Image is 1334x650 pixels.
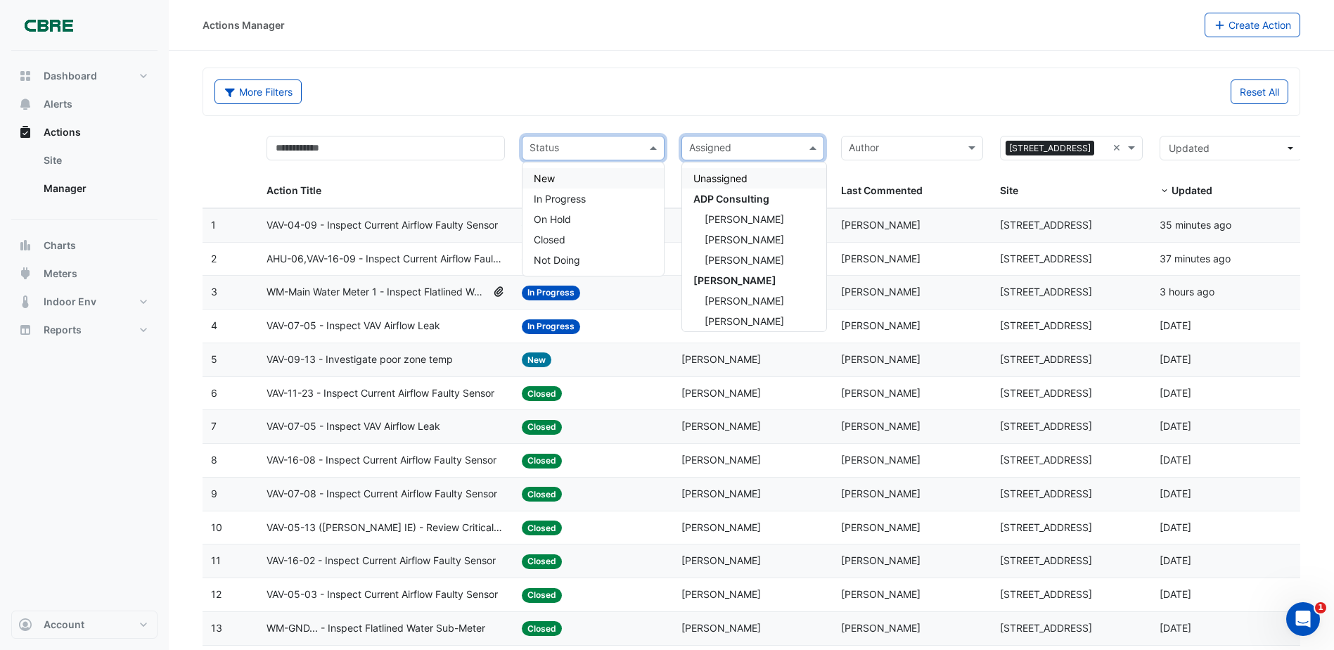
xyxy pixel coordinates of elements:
span: Updated [1172,184,1212,196]
span: ADP Consulting [693,193,769,205]
a: Site [32,146,158,174]
span: 2025-10-07T09:06:21.155 [1160,286,1214,298]
span: 5 [211,353,217,365]
span: [PERSON_NAME] [681,353,761,365]
span: Closed [534,234,565,246]
span: [PERSON_NAME] [705,234,784,246]
span: Clear [1112,140,1124,156]
span: Last Commented [841,184,923,196]
span: [PERSON_NAME] [705,213,784,225]
span: [PERSON_NAME] [841,588,921,600]
span: 2025-09-30T17:16:59.323 [1160,353,1191,365]
span: [STREET_ADDRESS] [1000,353,1092,365]
span: VAV-16-08 - Inspect Current Airflow Faulty Sensor [267,452,496,469]
span: VAV-07-08 - Inspect Current Airflow Faulty Sensor [267,486,497,502]
button: Dashboard [11,62,158,90]
button: More Filters [214,79,302,104]
button: Indoor Env [11,288,158,316]
span: [STREET_ADDRESS] [1000,253,1092,265]
span: 2025-10-07T11:37:25.662 [1160,253,1231,265]
span: 6 [211,387,217,399]
span: VAV-05-13 ([PERSON_NAME] IE) - Review Critical Sensor Outside Range [267,520,505,536]
div: Options List [682,162,826,331]
button: Charts [11,231,158,260]
span: [PERSON_NAME] [841,554,921,566]
span: Closed [522,521,562,535]
span: [PERSON_NAME] [681,521,761,533]
span: Closed [522,554,562,569]
app-icon: Reports [18,323,32,337]
app-icon: Charts [18,238,32,253]
span: 1 [211,219,216,231]
span: Closed [522,386,562,401]
span: In Progress [534,193,586,205]
span: [PERSON_NAME] [705,254,784,266]
iframe: Intercom live chat [1286,602,1320,636]
button: Reports [11,316,158,344]
span: [STREET_ADDRESS] [1000,487,1092,499]
span: 2025-09-29T15:27:11.612 [1160,487,1191,499]
span: [PERSON_NAME] [705,295,784,307]
span: WM-GND... - Inspect Flatlined Water Sub-Meter [267,620,485,637]
span: [PERSON_NAME] [841,420,921,432]
span: 2025-09-29T15:26:33.011 [1160,554,1191,566]
span: Reports [44,323,82,337]
button: Actions [11,118,158,146]
span: [STREET_ADDRESS] [1000,622,1092,634]
span: 2025-09-29T15:26:24.320 [1160,588,1191,600]
span: [PERSON_NAME] [681,454,761,466]
span: [PERSON_NAME] [841,353,921,365]
span: VAV-07-05 - Inspect VAV Airflow Leak [267,419,440,435]
span: [PERSON_NAME] [841,286,921,298]
span: [STREET_ADDRESS] [1000,219,1092,231]
span: On Hold [534,213,571,225]
span: In Progress [522,286,580,300]
span: VAV-04-09 - Inspect Current Airflow Faulty Sensor [267,217,498,234]
span: [STREET_ADDRESS] [1000,454,1092,466]
span: [STREET_ADDRESS] [1000,588,1092,600]
span: [PERSON_NAME] [841,219,921,231]
span: Unassigned [693,172,748,184]
span: In Progress [522,319,580,334]
span: 2025-10-07T11:38:58.551 [1160,219,1231,231]
span: Closed [522,420,562,435]
span: VAV-11-23 - Inspect Current Airflow Faulty Sensor [267,385,494,402]
div: Actions Manager [203,18,285,32]
span: Account [44,618,84,632]
app-icon: Alerts [18,97,32,111]
span: VAV-05-03 - Inspect Current Airflow Faulty Sensor [267,587,498,603]
span: Closed [522,454,562,469]
span: New [534,172,555,184]
span: [STREET_ADDRESS] [1006,141,1094,156]
span: [PERSON_NAME] [681,588,761,600]
span: [PERSON_NAME] [841,454,921,466]
span: 2025-09-29T15:26:46.309 [1160,521,1191,533]
span: [PERSON_NAME] [841,622,921,634]
button: Updated [1160,136,1302,160]
span: [PERSON_NAME] [841,319,921,331]
span: [PERSON_NAME] [841,521,921,533]
a: Manager [32,174,158,203]
span: 2025-09-29T15:26:06.213 [1160,622,1191,634]
span: [PERSON_NAME] [681,387,761,399]
button: Account [11,611,158,639]
span: [STREET_ADDRESS] [1000,387,1092,399]
span: 4 [211,319,217,331]
span: [PERSON_NAME] [681,487,761,499]
button: Create Action [1205,13,1301,37]
span: 3 [211,286,217,298]
span: [PERSON_NAME] [841,487,921,499]
span: 2025-09-29T15:28:03.633 [1160,387,1191,399]
span: 8 [211,454,217,466]
span: [STREET_ADDRESS] [1000,554,1092,566]
div: Options List [522,162,664,276]
span: 10 [211,521,222,533]
span: Actions [44,125,81,139]
span: 11 [211,554,221,566]
span: [PERSON_NAME] [693,274,776,286]
img: Company Logo [17,11,80,39]
button: Alerts [11,90,158,118]
span: [PERSON_NAME] [681,420,761,432]
span: [PERSON_NAME] [705,315,784,327]
span: Charts [44,238,76,253]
